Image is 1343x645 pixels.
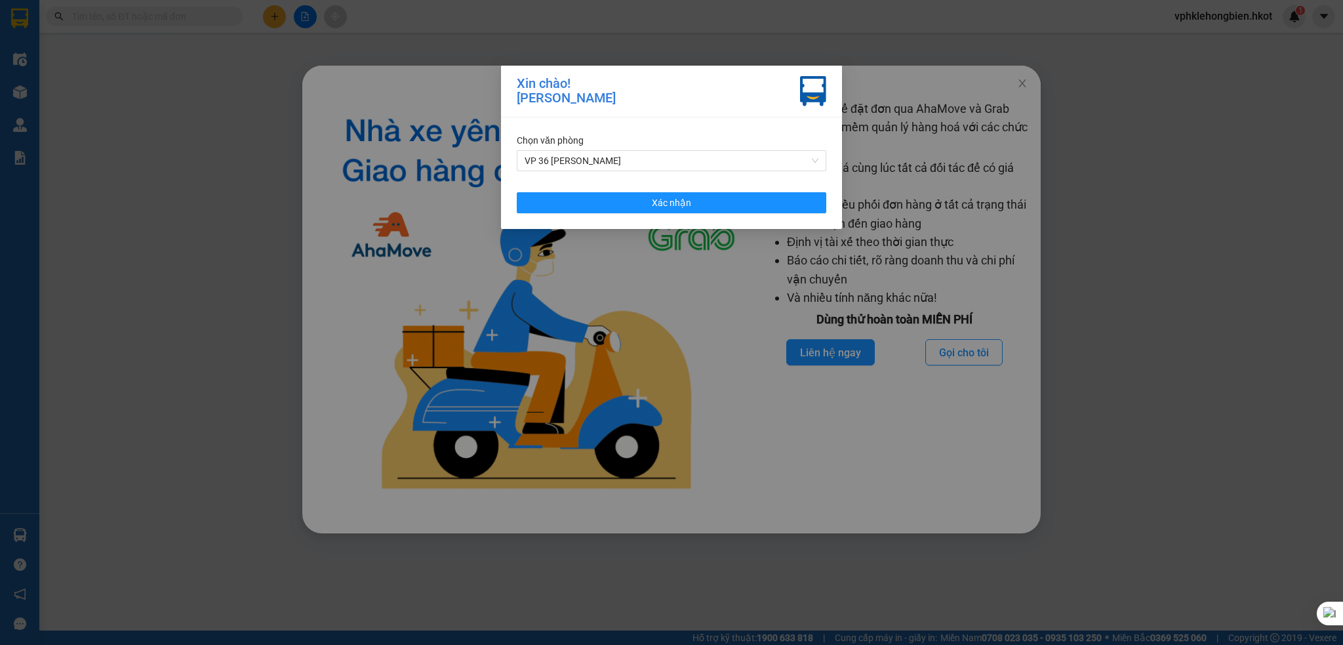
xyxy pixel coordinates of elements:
span: VP 36 Hồng Tiến [525,151,818,171]
span: Xác nhận [652,196,691,210]
button: Xác nhận [517,192,826,213]
img: vxr-icon [800,76,826,106]
div: Chọn văn phòng [517,133,826,148]
div: Xin chào! [PERSON_NAME] [517,76,616,106]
